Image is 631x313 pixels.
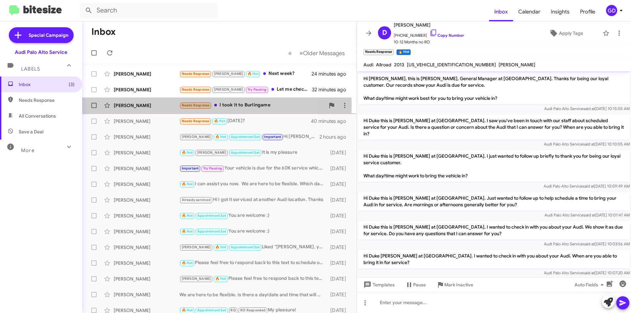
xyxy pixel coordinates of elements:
span: Appointment Set [231,135,260,139]
span: said at [583,241,595,246]
a: Inbox [489,2,513,21]
span: 2013 [394,62,404,68]
div: [PERSON_NAME] [114,149,179,156]
div: Hi I got it serviced at another Audi location. Thanks [179,196,327,204]
div: [DATE] [327,260,351,266]
span: [PHONE_NUMBER] [394,29,464,39]
span: said at [583,270,595,275]
span: Important [182,166,199,170]
span: Audi [363,62,373,68]
div: You are welcome :) [179,212,327,219]
div: [PERSON_NAME] [114,291,179,298]
span: Try Pausing [247,87,267,92]
span: [PERSON_NAME] [197,150,226,155]
small: Needs Response [363,49,394,55]
div: [PERSON_NAME] [114,260,179,266]
span: Important [264,135,281,139]
span: Save a Deal [19,128,43,135]
span: said at [583,184,594,189]
span: said at [584,212,595,217]
span: Needs Response [182,103,210,107]
p: Hi Duke this is [PERSON_NAME] at [GEOGRAPHIC_DATA]. I just wanted to follow up briefly to thank y... [358,150,630,182]
span: Labels [21,66,40,72]
button: Templates [357,279,400,291]
button: GD [600,5,624,16]
span: Auto Fields [574,279,606,291]
div: [DATE]? [179,117,312,125]
span: 🔥 Hot [215,277,226,281]
span: said at [583,106,595,111]
span: [PERSON_NAME] [182,245,211,249]
span: [PERSON_NAME] [214,87,243,92]
div: [PERSON_NAME] [114,244,179,251]
div: I took it to Burlingame [179,101,325,109]
p: Hi Duke this is [PERSON_NAME] at [GEOGRAPHIC_DATA]. I saw you've been in touch with our staff abo... [358,115,630,140]
span: [PERSON_NAME] [394,21,464,29]
span: Try Pausing [203,166,222,170]
div: [PERSON_NAME] [114,134,179,140]
span: Pause [413,279,426,291]
p: Hi Duke [PERSON_NAME] at [GEOGRAPHIC_DATA]. I wanted to check in with you about your Audi. When a... [358,250,630,268]
span: [PERSON_NAME] [499,62,535,68]
p: Hi Duke this is [PERSON_NAME] at [GEOGRAPHIC_DATA]. I wanted to check in with you about your Audi... [358,221,630,239]
span: Apply Tags [559,27,583,39]
div: Hi [PERSON_NAME], our loaner coordinator called you and left you a voicemail. The loaner coordina... [179,133,319,141]
div: We are here to be flexible. Is there a day/date and time that will work best for you? [179,291,327,298]
span: D [382,28,387,38]
span: « [288,49,292,57]
span: 🔥 Hot [247,72,259,76]
span: Special Campaign [29,32,68,38]
span: Audi Palo Alto Service [DATE] 10:10:05 AM [544,142,630,146]
span: 🔥 Hot [214,119,225,123]
div: Let me check with my wife and get back to you [179,86,312,93]
div: [PERSON_NAME] [114,102,179,109]
span: Mark Inactive [444,279,473,291]
span: Appointment Set [231,245,260,249]
div: [DATE] [327,212,351,219]
a: Calendar [513,2,546,21]
a: Special Campaign [9,27,74,43]
div: [DATE] [327,197,351,203]
div: [DATE] [327,276,351,282]
div: [PERSON_NAME] [114,86,179,93]
span: [US_VEHICLE_IDENTIFICATION_NUMBER] [407,62,496,68]
span: Inbox [19,81,75,88]
div: Liked “[PERSON_NAME], you are all set for [DATE] 8 AM. We will see you then and hope you have a w... [179,243,327,251]
div: [DATE] [327,165,351,172]
p: Hi Duke this is [PERSON_NAME] at [GEOGRAPHIC_DATA]. Just wanted to follow up to help schedule a t... [358,192,630,211]
div: Please feel free to respond back to this text to schedule or call us at [PHONE_NUMBER] when you a... [179,259,327,267]
span: Audi Palo Alto Service [DATE] 10:01:47 AM [545,212,630,217]
div: 32 minutes ago [312,86,351,93]
span: Audi Palo Alto Service [DATE] 10:15:05 AM [544,106,630,111]
a: Profile [575,2,600,21]
span: said at [583,142,595,146]
div: [PERSON_NAME] [114,181,179,188]
div: [PERSON_NAME] [114,197,179,203]
button: Previous [284,46,296,60]
div: [DATE] [327,228,351,235]
span: Appointment Set [197,308,226,312]
div: [DATE] [327,244,351,251]
span: All Conversations [19,113,56,119]
span: Appointment Set [231,150,260,155]
a: Copy Number [430,33,464,38]
div: [PERSON_NAME] [114,276,179,282]
span: [PERSON_NAME] [214,72,243,76]
span: Appointment Set [197,213,226,218]
span: Older Messages [303,50,345,57]
div: Your vehicle is due for the 60K service which includes the oil and filter change, cabin air filte... [179,165,327,172]
div: It is my pleasure [179,149,327,156]
span: 🔥 Hot [182,229,193,234]
span: Audi Palo Alto Service [DATE] 10:09:49 AM [544,184,630,189]
div: Please feel free to respond back to this text to schedule or call us at [PHONE_NUMBER] when you a... [179,275,327,282]
p: Hi [PERSON_NAME], this is [PERSON_NAME], General Manager at [GEOGRAPHIC_DATA]. Thanks for being o... [358,73,630,104]
span: 🔥 Hot [182,182,193,186]
span: Audi Palo Alto Service [DATE] 10:07:20 AM [544,270,630,275]
span: Appointment Set [197,229,226,234]
div: [PERSON_NAME] [114,165,179,172]
div: Audi Palo Alto Service [15,49,67,56]
div: [PERSON_NAME] [114,228,179,235]
button: Apply Tags [532,27,599,39]
span: Needs Response [19,97,75,103]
